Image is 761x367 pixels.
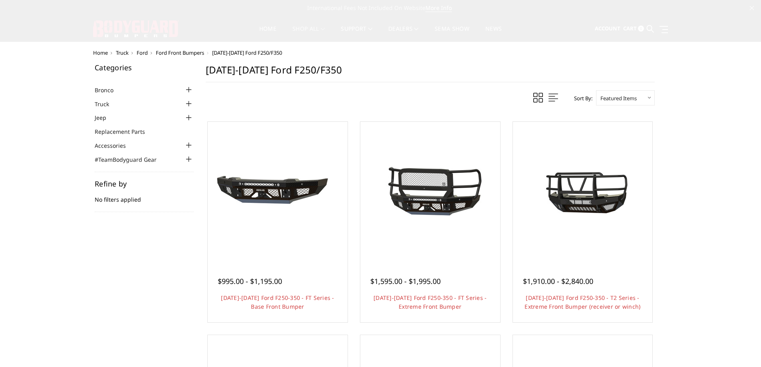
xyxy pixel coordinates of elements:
[95,155,167,164] a: #TeamBodyguard Gear
[93,49,108,56] a: Home
[519,156,646,227] img: 2023-2025 Ford F250-350 - T2 Series - Extreme Front Bumper (receiver or winch)
[95,64,194,71] h5: Categories
[341,26,372,42] a: Support
[485,26,502,42] a: News
[523,276,593,286] span: $1,910.00 - $2,840.00
[623,18,644,40] a: Cart 0
[595,25,620,32] span: Account
[116,49,129,56] a: Truck
[206,64,655,82] h1: [DATE]-[DATE] Ford F250/F350
[137,49,148,56] a: Ford
[623,25,637,32] span: Cart
[95,86,123,94] a: Bronco
[156,49,204,56] a: Ford Front Bumpers
[95,127,155,136] a: Replacement Parts
[515,124,651,260] a: 2023-2025 Ford F250-350 - T2 Series - Extreme Front Bumper (receiver or winch) 2023-2025 Ford F25...
[210,124,346,260] a: 2023-2025 Ford F250-350 - FT Series - Base Front Bumper
[259,26,276,42] a: Home
[95,180,194,212] div: No filters applied
[374,294,487,310] a: [DATE]-[DATE] Ford F250-350 - FT Series - Extreme Front Bumper
[638,26,644,32] span: 0
[93,20,179,37] img: BODYGUARD BUMPERS
[218,276,282,286] span: $995.00 - $1,195.00
[388,26,419,42] a: Dealers
[214,162,342,222] img: 2023-2025 Ford F250-350 - FT Series - Base Front Bumper
[95,100,119,108] a: Truck
[95,180,194,187] h5: Refine by
[362,124,498,260] a: 2023-2025 Ford F250-350 - FT Series - Extreme Front Bumper 2023-2025 Ford F250-350 - FT Series - ...
[425,4,452,12] a: More Info
[292,26,325,42] a: shop all
[435,26,469,42] a: SEMA Show
[370,276,441,286] span: $1,595.00 - $1,995.00
[570,92,592,104] label: Sort By:
[95,113,116,122] a: Jeep
[595,18,620,40] a: Account
[95,141,136,150] a: Accessories
[221,294,334,310] a: [DATE]-[DATE] Ford F250-350 - FT Series - Base Front Bumper
[525,294,640,310] a: [DATE]-[DATE] Ford F250-350 - T2 Series - Extreme Front Bumper (receiver or winch)
[212,49,282,56] span: [DATE]-[DATE] Ford F250/F350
